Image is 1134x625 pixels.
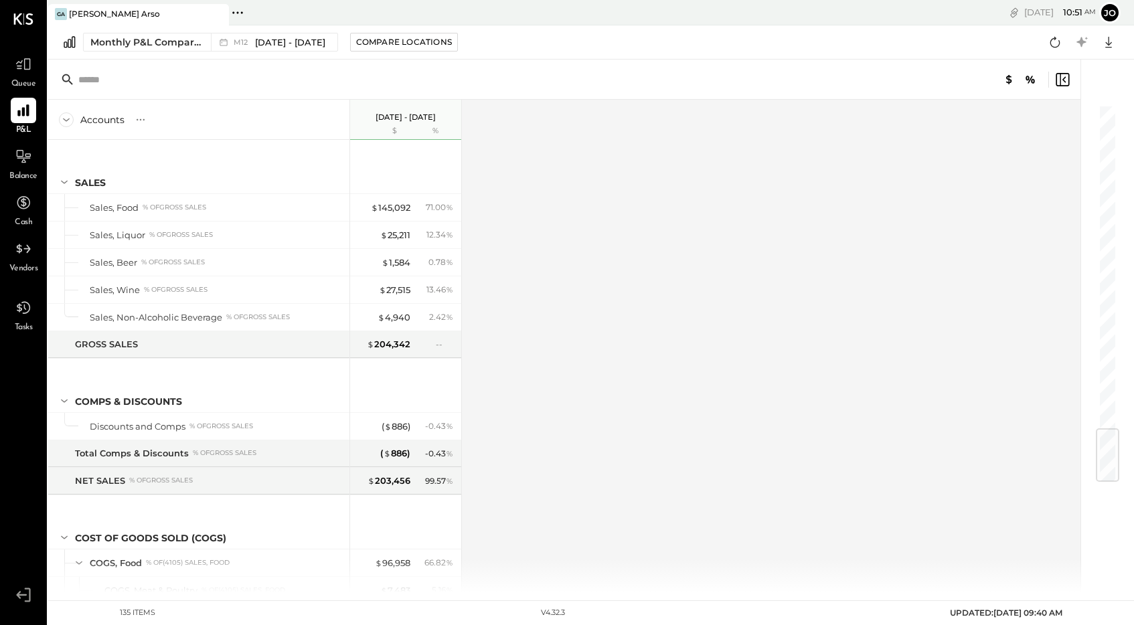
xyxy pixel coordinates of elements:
span: % [446,311,453,322]
span: Cash [15,217,32,229]
span: % [446,256,453,267]
div: % of GROSS SALES [149,230,213,240]
div: 135 items [120,608,155,618]
span: $ [379,284,386,295]
span: $ [384,448,391,458]
div: - 0.43 [425,448,453,460]
div: Total Comps & Discounts [75,447,189,460]
div: copy link [1007,5,1021,19]
div: COGS, Meat & Poultry [104,584,197,597]
div: 5.16 [432,584,453,596]
span: $ [368,475,375,486]
p: [DATE] - [DATE] [376,112,436,122]
div: COST OF GOODS SOLD (COGS) [75,531,226,545]
div: 27,515 [379,284,410,296]
a: Vendors [1,236,46,275]
div: Sales, Beer [90,256,137,269]
div: Sales, Non-Alcoholic Beverage [90,311,222,324]
div: GROSS SALES [75,338,138,351]
div: Sales, Food [90,201,139,214]
div: [PERSON_NAME] Arso [69,8,160,19]
div: 203,456 [368,474,410,487]
div: % of GROSS SALES [129,476,193,485]
div: % [414,126,457,137]
div: 71.00 [426,201,453,213]
span: % [446,229,453,240]
div: Accounts [80,113,125,126]
a: Cash [1,190,46,229]
span: % [446,584,453,595]
div: [DATE] [1024,6,1096,19]
span: M12 [234,39,252,46]
div: Monthly P&L Comparison [90,35,203,49]
span: $ [382,257,389,268]
span: % [446,557,453,567]
span: $ [380,585,388,596]
span: % [446,420,453,431]
div: 99.57 [425,475,453,487]
div: NET SALES [75,474,125,487]
div: Comps & Discounts [75,395,182,408]
div: % of (4105) Sales, Food [146,558,230,567]
div: - 0.43 [425,420,453,432]
div: 66.82 [424,557,453,569]
div: Discounts and Comps [90,420,185,433]
div: % of GROSS SALES [193,448,256,458]
div: 7,483 [380,584,410,597]
div: v 4.32.3 [541,608,565,618]
div: % of GROSS SALES [226,312,290,322]
span: Queue [11,78,36,90]
a: Balance [1,144,46,183]
div: 0.78 [428,256,453,268]
div: % of GROSS SALES [141,258,205,267]
span: Vendors [9,263,38,275]
button: Monthly P&L Comparison M12[DATE] - [DATE] [83,33,338,52]
div: $ [357,126,410,137]
span: $ [367,339,374,349]
div: Compare Locations [356,36,452,48]
button: Compare Locations [350,33,458,52]
a: P&L [1,98,46,137]
div: SALES [75,176,106,189]
div: 96,958 [375,557,410,569]
div: 25,211 [380,229,410,242]
div: % of GROSS SALES [144,285,208,294]
div: 145,092 [371,201,410,214]
button: jo [1099,2,1121,23]
div: -- [436,339,453,350]
div: ( 886 ) [382,420,410,433]
span: Tasks [15,322,33,334]
div: 4,940 [378,311,410,324]
span: Balance [9,171,37,183]
div: 204,342 [367,338,410,351]
div: % of GROSS SALES [189,422,253,431]
div: 13.46 [426,284,453,296]
a: Tasks [1,295,46,334]
div: 2.42 [429,311,453,323]
div: % of (4105) Sales, Food [201,586,285,595]
div: 1,584 [382,256,410,269]
span: % [446,201,453,212]
div: Sales, Liquor [90,229,145,242]
span: % [446,284,453,294]
span: $ [378,312,385,323]
span: $ [375,557,382,568]
span: UPDATED: [DATE] 09:40 AM [950,608,1062,618]
span: $ [384,421,392,432]
span: % [446,475,453,486]
div: 12.34 [426,229,453,241]
div: Sales, Wine [90,284,140,296]
a: Queue [1,52,46,90]
div: COGS, Food [90,557,142,569]
div: ( 886 ) [380,447,410,460]
span: % [446,448,453,458]
span: $ [380,230,388,240]
div: % of GROSS SALES [143,203,206,212]
span: [DATE] - [DATE] [255,36,325,49]
div: GA [55,8,67,20]
span: P&L [16,124,31,137]
span: $ [371,202,378,213]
